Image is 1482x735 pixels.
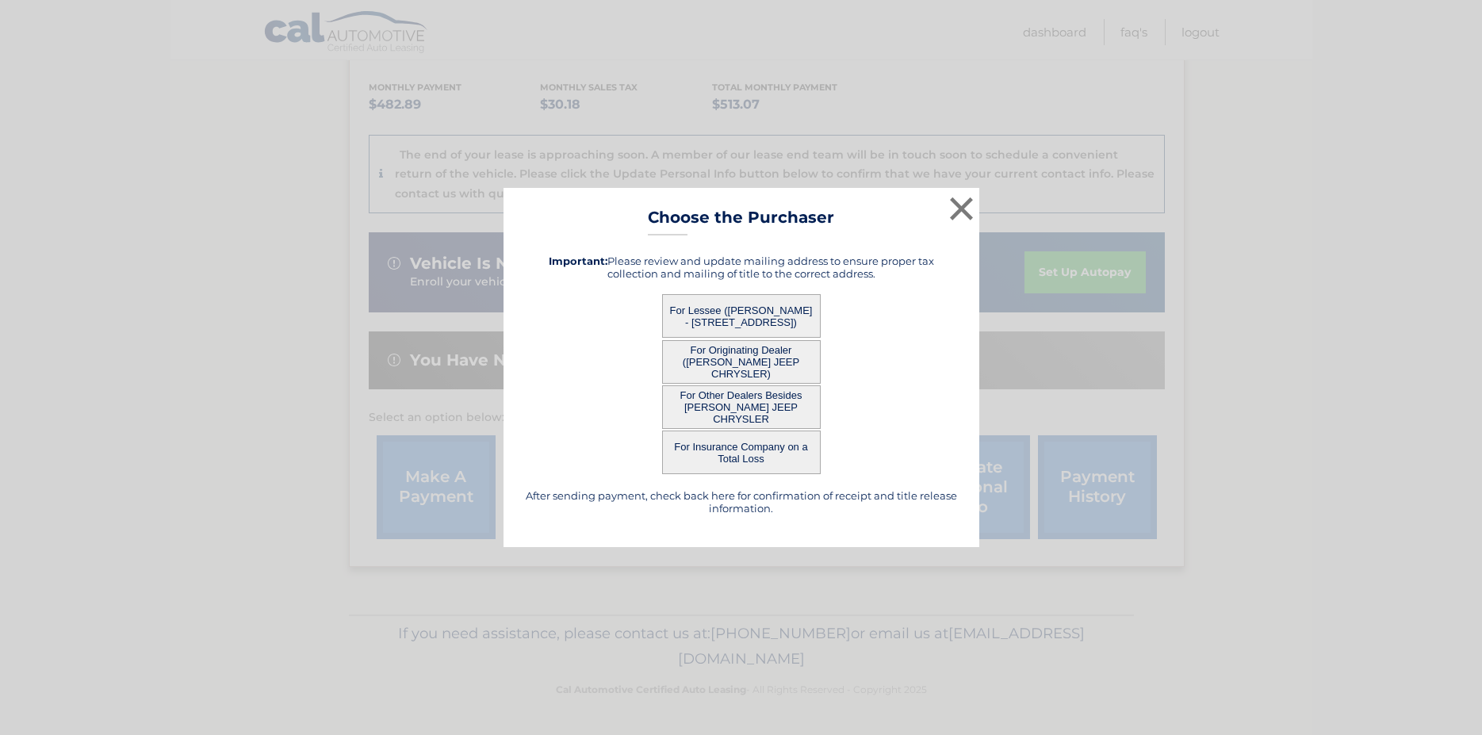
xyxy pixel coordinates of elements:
button: For Lessee ([PERSON_NAME] - [STREET_ADDRESS]) [662,294,821,338]
strong: Important: [549,255,607,267]
button: × [946,193,978,224]
button: For Insurance Company on a Total Loss [662,431,821,474]
h5: Please review and update mailing address to ensure proper tax collection and mailing of title to ... [523,255,959,280]
button: For Originating Dealer ([PERSON_NAME] JEEP CHRYSLER) [662,340,821,384]
h3: Choose the Purchaser [648,208,834,235]
h5: After sending payment, check back here for confirmation of receipt and title release information. [523,489,959,515]
button: For Other Dealers Besides [PERSON_NAME] JEEP CHRYSLER [662,385,821,429]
